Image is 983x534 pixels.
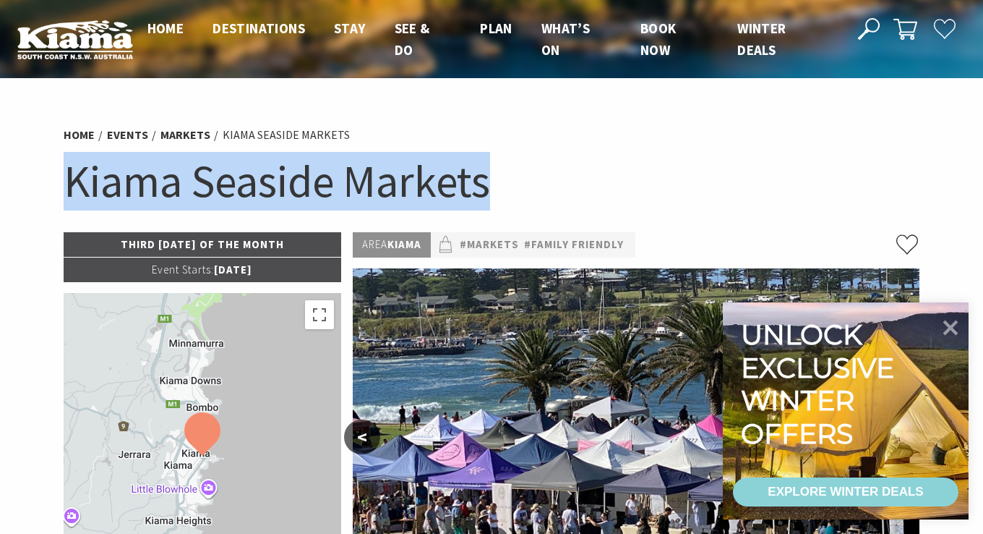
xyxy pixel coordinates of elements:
span: Stay [334,20,366,37]
li: Kiama Seaside Markets [223,126,350,145]
a: Markets [160,127,210,143]
nav: Main Menu [133,17,842,62]
span: See & Do [395,20,430,59]
img: Kiama Logo [17,20,133,59]
a: Events [107,127,148,143]
div: EXPLORE WINTER DEALS [768,478,923,507]
p: Kiama [353,232,431,258]
a: Home [64,127,95,143]
a: #Markets [460,236,519,254]
button: < [344,420,380,454]
a: EXPLORE WINTER DEALS [733,478,958,507]
p: [DATE] [64,258,341,282]
span: Plan [480,20,512,37]
button: Toggle fullscreen view [305,300,334,329]
span: What’s On [541,20,590,59]
span: Area [362,237,387,251]
span: Home [147,20,184,37]
p: Third [DATE] of the Month [64,232,341,257]
span: Destinations [213,20,305,37]
div: Unlock exclusive winter offers [741,318,901,450]
h1: Kiama Seaside Markets [64,152,919,211]
span: Winter Deals [737,20,786,59]
a: #Family Friendly [524,236,624,254]
span: Event Starts: [152,263,214,276]
span: Book now [640,20,677,59]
